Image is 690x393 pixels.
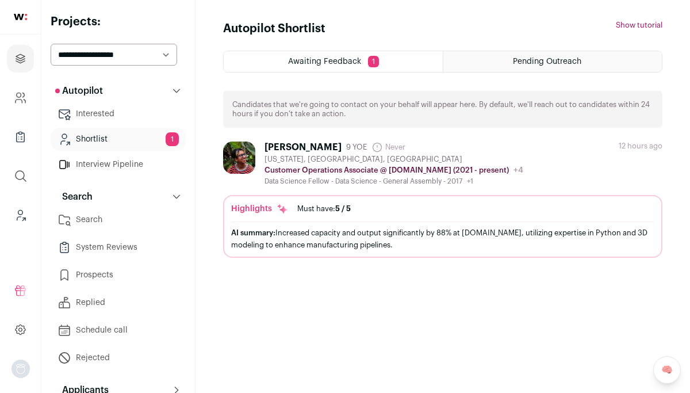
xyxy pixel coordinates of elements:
a: Interview Pipeline [51,153,186,176]
span: +4 [513,166,523,174]
div: Candidates that we're going to contact on your behalf will appear here. By default, we'll reach o... [223,91,662,128]
a: Pending Outreach [443,51,662,72]
p: Customer Operations Associate @ [DOMAIN_NAME] (2021 - present) [264,166,509,175]
a: System Reviews [51,236,186,259]
a: Schedule call [51,319,186,342]
button: Search [51,185,186,208]
p: Search [55,190,93,204]
a: Company Lists [7,123,34,151]
a: Shortlist1 [51,128,186,151]
span: +1 [467,178,473,185]
span: AI summary: [231,229,275,236]
div: Must have: [297,204,351,213]
div: [US_STATE], [GEOGRAPHIC_DATA], [GEOGRAPHIC_DATA] [264,155,523,164]
button: Open dropdown [11,360,30,378]
button: Autopilot [51,79,186,102]
img: dbf7abba00a49fdcf9d1581c69cdcb6a2a0fa3deab25369e59223efa3dad5bcb.jpg [223,142,255,174]
button: Show tutorial [616,21,662,30]
a: Projects [7,45,34,73]
a: Search [51,208,186,231]
div: Data Science Fellow - Data Science - General Assembly - 2017 [264,177,523,186]
div: 12 hours ago [619,142,662,151]
a: Replied [51,291,186,314]
a: Company and ATS Settings [7,84,34,112]
span: Pending Outreach [513,58,581,66]
a: 🧠 [653,356,681,384]
span: 1 [368,56,379,67]
div: [PERSON_NAME] [264,142,342,153]
div: Increased capacity and output significantly by 88% at [DOMAIN_NAME], utilizing expertise in Pytho... [231,227,654,251]
img: nopic.png [11,360,30,378]
img: wellfound-shorthand-0d5821cbd27db2630d0214b213865d53afaa358527fdda9d0ea32b1df1b89c2c.svg [14,14,27,20]
span: Awaiting Feedback [288,58,361,66]
a: Prospects [51,264,186,287]
span: 9 YOE [346,143,367,152]
span: Never [371,142,405,153]
a: Rejected [51,346,186,369]
a: Interested [51,102,186,125]
p: Autopilot [55,84,103,98]
h2: Projects: [51,14,186,30]
span: 5 / 5 [335,205,351,212]
div: Highlights [231,203,288,215]
h1: Autopilot Shortlist [223,21,325,37]
a: [PERSON_NAME] 9 YOE Never [US_STATE], [GEOGRAPHIC_DATA], [GEOGRAPHIC_DATA] Customer Operations As... [223,142,662,258]
span: 1 [166,132,179,146]
a: Leads (Backoffice) [7,201,34,229]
